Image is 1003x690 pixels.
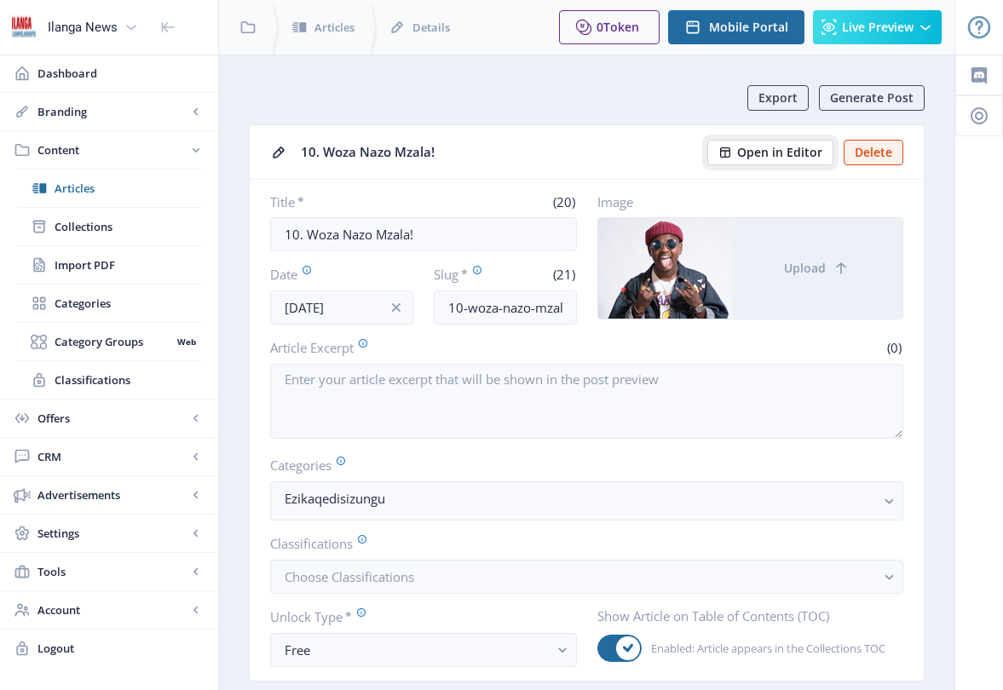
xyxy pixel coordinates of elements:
div: 10. Woza Nazo Mzala! [301,139,697,165]
span: Export [758,91,798,105]
span: Details [412,19,450,36]
span: (0) [885,339,903,356]
input: this-is-how-a-slug-looks-like [434,290,577,325]
button: Mobile Portal [668,10,804,44]
button: 0Token [559,10,660,44]
label: Classifications [270,534,890,553]
span: Content [37,141,187,158]
a: Articles [17,170,201,207]
a: Import PDF [17,246,201,284]
button: Export [747,85,809,111]
span: Dashboard [37,65,205,82]
label: Title [270,193,417,210]
div: Ilanga News [48,9,118,46]
img: 6e32966d-d278-493e-af78-9af65f0c2223.png [10,14,37,41]
span: Open in Editor [737,146,822,159]
a: Collections [17,208,201,245]
label: Image [597,193,891,210]
span: Category Groups [55,333,171,350]
span: Settings [37,525,187,542]
label: Slug [434,265,499,284]
span: Advertisements [37,486,187,503]
nb-select-label: Ezikaqedisizungu [285,488,875,509]
span: Choose Classifications [285,568,414,585]
nb-badge: Web [171,333,201,350]
span: Offers [37,410,187,427]
label: Article Excerpt [270,338,580,357]
span: (20) [550,193,577,210]
span: Categories [55,295,201,312]
label: Unlock Type [270,607,563,626]
span: Account [37,601,187,618]
button: info [379,290,413,325]
button: Generate Post [819,85,925,111]
label: Categories [270,456,890,474]
span: Classifications [55,371,201,388]
button: Open in Editor [707,140,833,165]
label: Show Article on Table of Contents (TOC) [597,607,891,624]
a: Category GroupsWeb [17,323,201,360]
input: Publishing Date [270,290,413,325]
span: Tools [37,563,187,580]
span: Articles [314,19,355,36]
span: Branding [37,103,187,120]
span: Import PDF [55,256,201,273]
span: Generate Post [830,91,914,105]
span: Upload [784,262,826,275]
button: Choose Classifications [270,560,903,594]
span: Logout [37,640,205,657]
label: Date [270,265,400,284]
span: (21) [550,266,577,283]
button: Upload [732,218,902,319]
a: Categories [17,285,201,322]
span: Token [603,19,639,35]
input: Type Article Title ... [270,217,577,251]
nb-icon: info [388,299,405,316]
span: Mobile Portal [709,20,788,34]
span: Collections [55,218,201,235]
a: Classifications [17,361,201,399]
span: Live Preview [842,20,914,34]
button: Delete [844,140,903,165]
button: Ezikaqedisizungu [270,481,903,520]
button: Live Preview [813,10,942,44]
span: Articles [55,180,201,197]
span: CRM [37,448,187,465]
button: Free [270,633,577,667]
